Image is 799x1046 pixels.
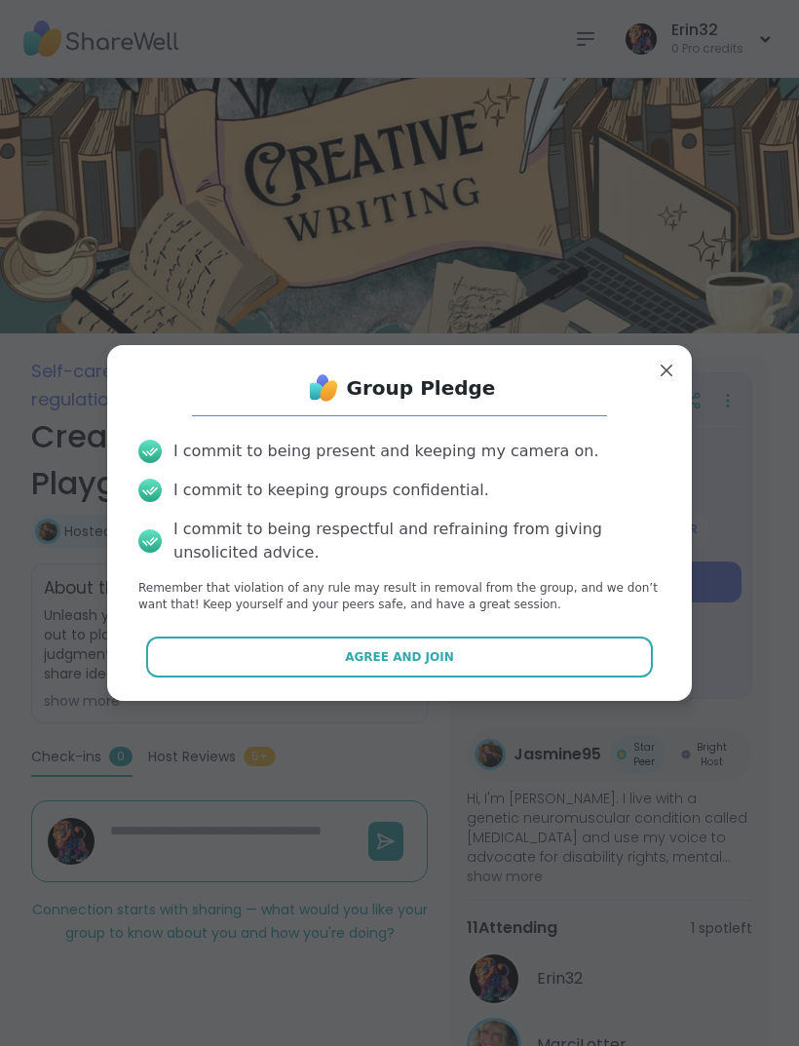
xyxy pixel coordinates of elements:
h1: Group Pledge [347,374,496,402]
span: Agree and Join [345,648,454,666]
div: I commit to being respectful and refraining from giving unsolicited advice. [173,518,661,564]
div: I commit to being present and keeping my camera on. [173,440,598,463]
p: Remember that violation of any rule may result in removal from the group, and we don’t want that!... [138,580,661,613]
div: I commit to keeping groups confidential. [173,479,489,502]
button: Agree and Join [146,637,654,678]
img: ShareWell Logo [304,368,343,407]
